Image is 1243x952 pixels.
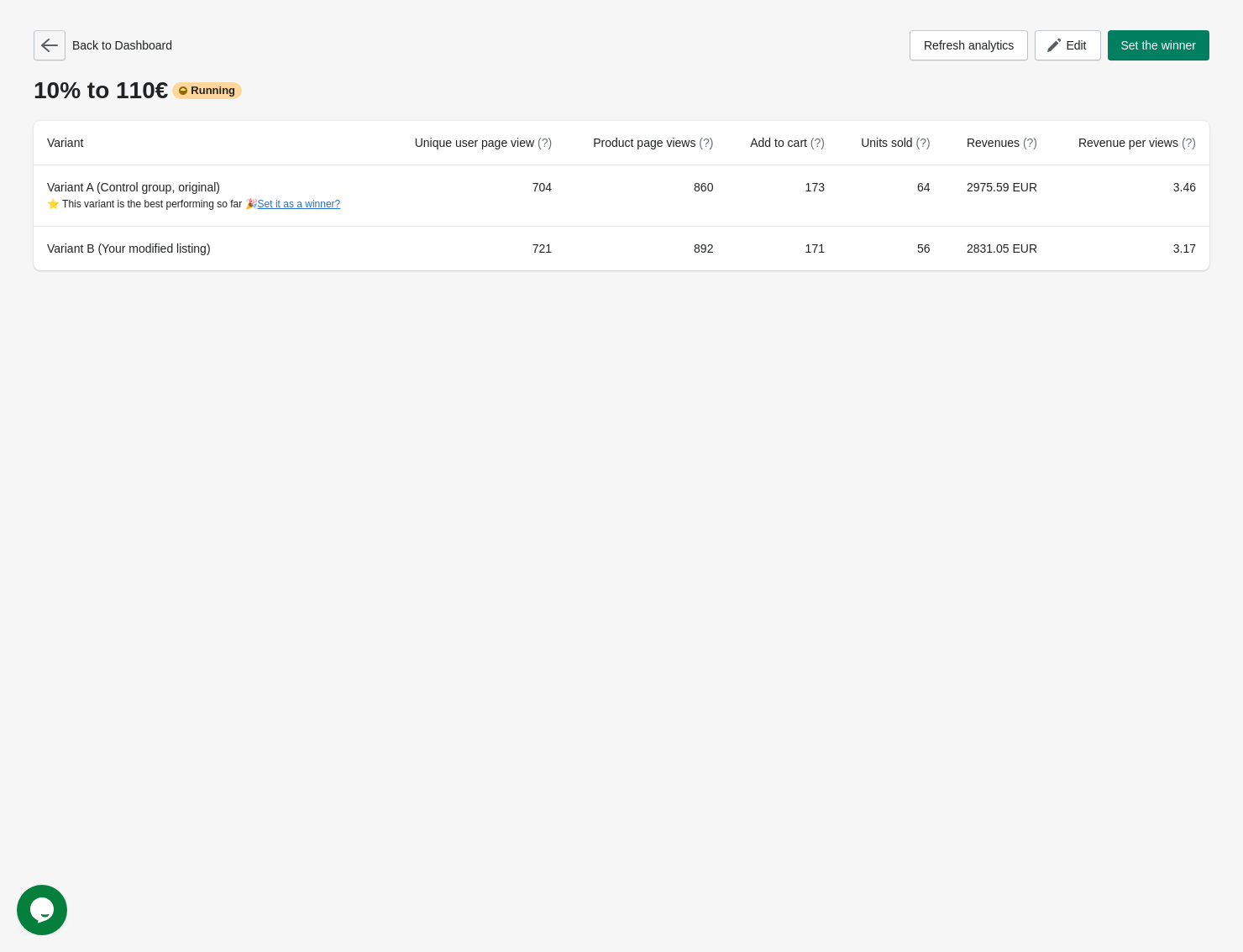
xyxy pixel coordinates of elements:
div: ⭐ This variant is the best performing so far 🎉 [47,196,372,212]
td: 56 [838,226,944,270]
button: Set the winner [1108,30,1210,60]
div: Back to Dashboard [34,30,172,60]
span: (?) [1182,136,1196,149]
span: (?) [1023,136,1037,149]
div: Variant B (Your modified listing) [47,240,372,257]
td: 860 [565,165,726,226]
span: Edit [1066,39,1086,52]
div: Running [172,82,242,99]
button: Set it as a winner? [258,198,341,210]
span: (?) [538,136,552,149]
td: 171 [726,226,838,270]
div: 10% to 110€ [34,77,1209,104]
span: Product page views [593,136,713,149]
button: Edit [1035,30,1100,60]
span: Units sold [861,136,930,149]
span: Set the winner [1121,39,1197,52]
td: 704 [385,165,566,226]
td: 2975.59 EUR [944,165,1051,226]
td: 2831.05 EUR [944,226,1051,270]
span: (?) [810,136,825,149]
span: Revenues [967,136,1037,149]
td: 64 [838,165,944,226]
td: 173 [726,165,838,226]
span: (?) [916,136,931,149]
div: Variant A (Control group, original) [47,179,372,212]
span: Refresh analytics [924,39,1014,52]
span: (?) [699,136,713,149]
iframe: chat widget [17,885,71,935]
td: 721 [385,226,566,270]
td: 3.17 [1051,226,1209,270]
td: 3.46 [1051,165,1209,226]
th: Variant [34,121,385,165]
button: Refresh analytics [910,30,1028,60]
span: Revenue per views [1078,136,1196,149]
span: Add to cart [750,136,825,149]
td: 892 [565,226,726,270]
span: Unique user page view [415,136,552,149]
